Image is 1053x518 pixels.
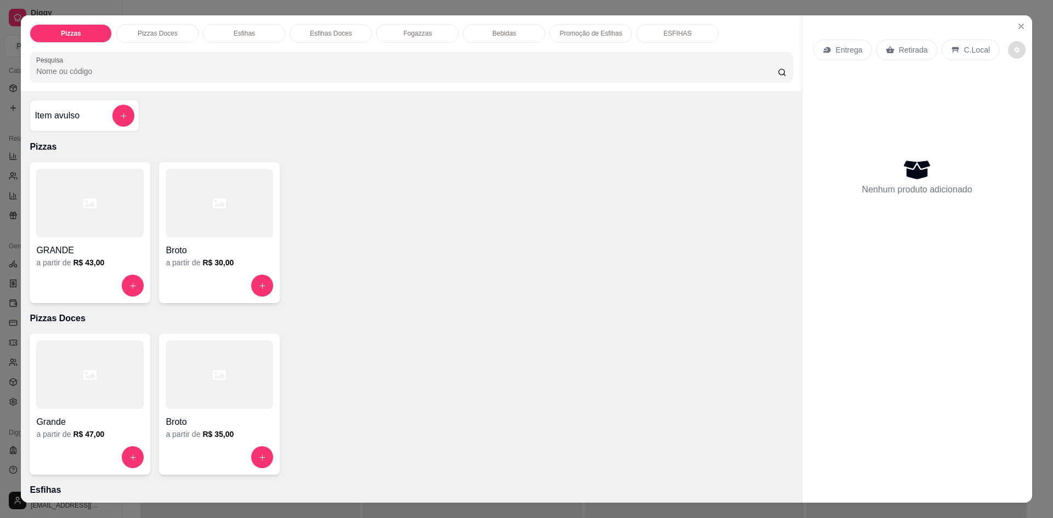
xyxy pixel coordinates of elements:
h6: R$ 43,00 [73,257,104,268]
button: increase-product-quantity [122,446,144,468]
button: increase-product-quantity [251,275,273,297]
p: Pizzas Doces [30,312,792,325]
div: a partir de [36,429,144,440]
p: Pizzas [30,140,792,153]
button: increase-product-quantity [251,446,273,468]
input: Pesquisa [36,66,777,77]
h6: R$ 35,00 [202,429,234,440]
div: a partir de [36,257,144,268]
p: Retirada [899,44,928,55]
p: Fogazzas [403,29,432,38]
p: Promoção de Esfihas [559,29,622,38]
h4: Broto [166,244,273,257]
h4: Broto [166,415,273,429]
p: C.Local [964,44,990,55]
p: Bebidas [492,29,516,38]
div: a partir de [166,257,273,268]
p: Nenhum produto adicionado [862,183,972,196]
p: Esfihas [234,29,255,38]
div: a partir de [166,429,273,440]
h6: R$ 47,00 [73,429,104,440]
h4: Grande [36,415,144,429]
p: ESFIHAS [664,29,692,38]
button: decrease-product-quantity [1008,41,1026,59]
button: increase-product-quantity [122,275,144,297]
h4: GRANDE [36,244,144,257]
p: Esfihas Doces [310,29,352,38]
button: add-separate-item [112,105,134,127]
label: Pesquisa [36,55,67,65]
h6: R$ 30,00 [202,257,234,268]
p: Entrega [836,44,863,55]
p: Pizzas Doces [138,29,178,38]
p: Pizzas [61,29,81,38]
p: Esfihas [30,483,792,497]
h4: Item avulso [35,109,80,122]
button: Close [1012,18,1030,35]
